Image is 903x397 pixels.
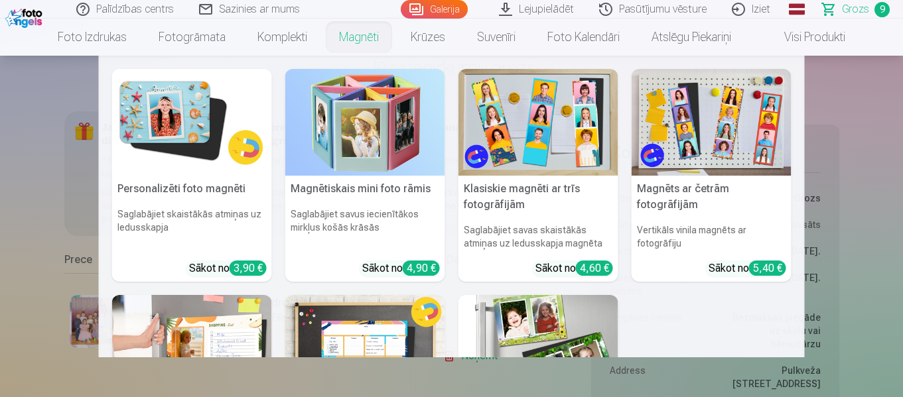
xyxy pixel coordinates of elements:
[535,260,613,276] div: Sākot no
[189,260,267,276] div: Sākot no
[395,19,461,56] a: Krūzes
[458,218,618,255] h6: Saglabājiet savas skaistākās atmiņas uz ledusskapja magnēta
[230,260,267,276] div: 3,90 €
[143,19,242,56] a: Fotogrāmata
[362,260,440,276] div: Sākot no
[285,69,445,176] img: Magnētiskais mini foto rāmis
[242,19,323,56] a: Komplekti
[632,69,792,176] img: Magnēts ar četrām fotogrāfijām
[458,69,618,176] img: Klasiskie magnēti ar trīs fotogrāfijām
[42,19,143,56] a: Foto izdrukas
[709,260,786,276] div: Sākot no
[576,260,613,276] div: 4,60 €
[5,5,46,28] img: /fa1
[747,19,861,56] a: Visi produkti
[842,1,869,17] span: Grozs
[403,260,440,276] div: 4,90 €
[461,19,531,56] a: Suvenīri
[285,202,445,255] h6: Saglabājiet savus iecienītākos mirkļus košās krāsās
[112,69,272,282] a: Personalizēti foto magnētiPersonalizēti foto magnētiSaglabājiet skaistākās atmiņas uz ledusskapja...
[285,69,445,282] a: Magnētiskais mini foto rāmisMagnētiskais mini foto rāmisSaglabājiet savus iecienītākos mirkļus ko...
[458,176,618,218] h5: Klasiskie magnēti ar trīs fotogrāfijām
[632,69,792,282] a: Magnēts ar četrām fotogrāfijāmMagnēts ar četrām fotogrāfijāmVertikāls vinila magnēts ar fotogrāfi...
[636,19,747,56] a: Atslēgu piekariņi
[632,176,792,218] h5: Magnēts ar četrām fotogrāfijām
[112,176,272,202] h5: Personalizēti foto magnēti
[874,2,890,17] span: 9
[323,19,395,56] a: Magnēti
[458,69,618,282] a: Klasiskie magnēti ar trīs fotogrāfijāmKlasiskie magnēti ar trīs fotogrāfijāmSaglabājiet savas ska...
[632,218,792,255] h6: Vertikāls vinila magnēts ar fotogrāfiju
[112,69,272,176] img: Personalizēti foto magnēti
[112,202,272,255] h6: Saglabājiet skaistākās atmiņas uz ledusskapja
[749,260,786,276] div: 5,40 €
[285,176,445,202] h5: Magnētiskais mini foto rāmis
[531,19,636,56] a: Foto kalendāri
